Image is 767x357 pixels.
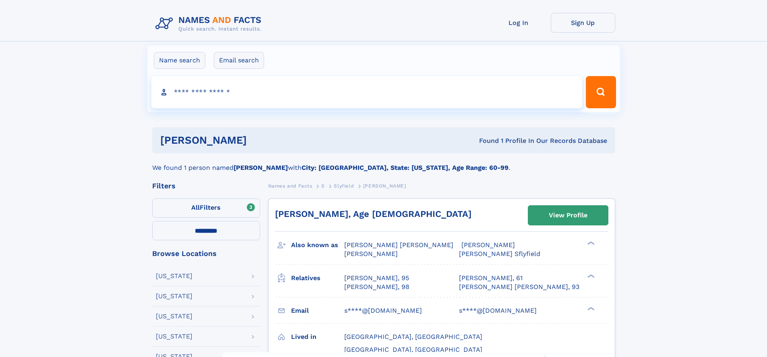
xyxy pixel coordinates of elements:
[268,181,312,191] a: Names and Facts
[344,241,453,249] span: [PERSON_NAME] [PERSON_NAME]
[275,209,471,219] a: [PERSON_NAME], Age [DEMOGRAPHIC_DATA]
[459,250,540,258] span: [PERSON_NAME] Sflyfield
[363,183,406,189] span: [PERSON_NAME]
[151,76,583,108] input: search input
[586,76,616,108] button: Search Button
[344,346,482,353] span: [GEOGRAPHIC_DATA], [GEOGRAPHIC_DATA]
[459,283,579,291] a: [PERSON_NAME] [PERSON_NAME], 93
[152,198,260,218] label: Filters
[585,306,595,311] div: ❯
[486,13,551,33] a: Log In
[154,52,205,69] label: Name search
[551,13,615,33] a: Sign Up
[321,183,325,189] span: S
[160,135,363,145] h1: [PERSON_NAME]
[156,313,192,320] div: [US_STATE]
[156,333,192,340] div: [US_STATE]
[302,164,509,171] b: City: [GEOGRAPHIC_DATA], State: [US_STATE], Age Range: 60-99
[152,182,260,190] div: Filters
[152,250,260,257] div: Browse Locations
[234,164,288,171] b: [PERSON_NAME]
[156,273,192,279] div: [US_STATE]
[344,333,482,340] span: [GEOGRAPHIC_DATA], [GEOGRAPHIC_DATA]
[334,181,354,191] a: Slyfield
[214,52,264,69] label: Email search
[585,273,595,279] div: ❯
[528,206,608,225] a: View Profile
[344,274,409,283] a: [PERSON_NAME], 95
[461,241,515,249] span: [PERSON_NAME]
[156,293,192,299] div: [US_STATE]
[291,330,344,344] h3: Lived in
[191,204,200,211] span: All
[344,283,409,291] a: [PERSON_NAME], 98
[291,271,344,285] h3: Relatives
[152,153,615,173] div: We found 1 person named with .
[291,304,344,318] h3: Email
[321,181,325,191] a: S
[291,238,344,252] h3: Also known as
[152,13,268,35] img: Logo Names and Facts
[363,136,607,145] div: Found 1 Profile In Our Records Database
[549,206,587,225] div: View Profile
[344,250,398,258] span: [PERSON_NAME]
[585,241,595,246] div: ❯
[334,183,354,189] span: Slyfield
[459,274,523,283] a: [PERSON_NAME], 61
